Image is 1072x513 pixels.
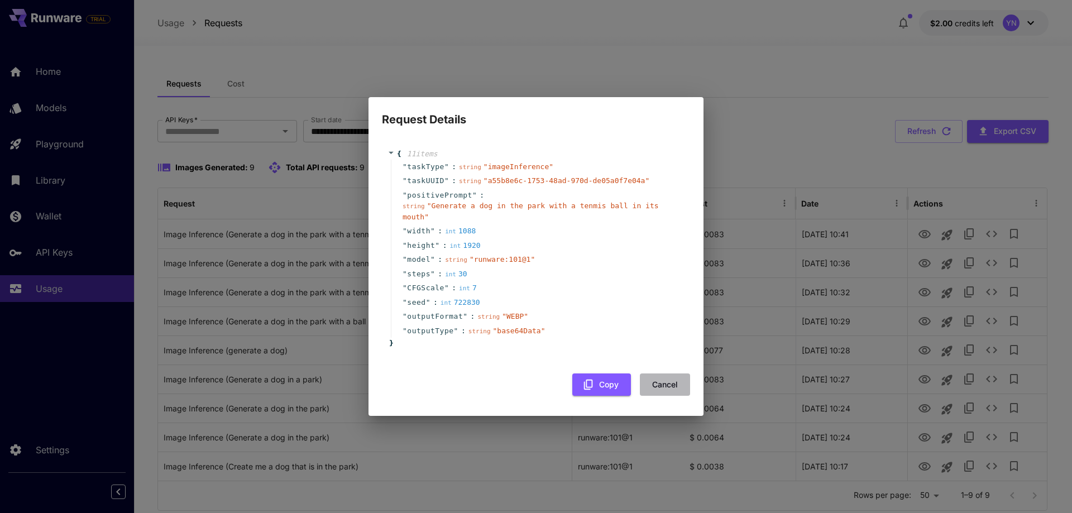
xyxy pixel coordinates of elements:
div: 30 [445,269,467,280]
span: " [403,298,407,306]
span: steps [407,269,430,280]
span: " [403,162,407,171]
span: : [438,226,442,237]
span: : [438,269,442,280]
span: int [459,285,470,292]
span: " [403,191,407,199]
div: 7 [459,282,477,294]
span: " [472,191,477,199]
span: " [426,298,430,306]
span: " Generate a dog in the park with a tenmis ball in its mouth " [403,202,659,221]
span: " [435,241,439,250]
span: positivePrompt [407,190,472,201]
button: Copy [572,373,631,396]
span: " [444,284,449,292]
span: " [430,270,435,278]
span: } [387,338,394,349]
span: " [430,227,435,235]
span: " [403,227,407,235]
span: " [403,312,407,320]
span: " [403,176,407,185]
span: int [445,228,456,235]
span: outputType [407,325,453,337]
span: 11 item s [407,150,438,158]
span: int [449,242,461,250]
span: height [407,240,435,251]
span: " [444,162,449,171]
div: 1088 [445,226,476,237]
div: 722830 [441,297,480,308]
span: : [480,190,484,201]
span: " imageInference " [484,162,553,171]
span: : [471,311,475,322]
span: " [403,327,407,335]
span: " [463,312,467,320]
span: " [430,255,435,263]
span: int [445,271,456,278]
span: string [477,313,500,320]
span: " [454,327,458,335]
span: : [461,325,466,337]
span: string [468,328,491,335]
span: " [403,284,407,292]
span: string [459,164,481,171]
span: width [407,226,430,237]
span: string [459,178,481,185]
span: : [433,297,438,308]
span: : [452,175,456,186]
span: " [403,241,407,250]
span: : [452,282,456,294]
span: " [403,270,407,278]
span: model [407,254,430,265]
span: " WEBP " [502,312,528,320]
span: { [397,148,401,160]
span: " a55b8e6c-1753-48ad-970d-de05a0f7e04a " [484,176,649,185]
span: " [403,255,407,263]
span: CFGScale [407,282,444,294]
span: " [444,176,449,185]
span: " base64Data " [493,327,545,335]
span: string [445,256,467,263]
span: : [438,254,442,265]
span: seed [407,297,425,308]
div: 1920 [449,240,480,251]
h2: Request Details [368,97,703,128]
span: taskType [407,161,444,172]
button: Cancel [640,373,690,396]
span: " runware:101@1 " [470,255,535,263]
span: outputFormat [407,311,463,322]
span: : [443,240,447,251]
span: string [403,203,425,210]
span: int [441,299,452,306]
span: : [452,161,456,172]
span: taskUUID [407,175,444,186]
